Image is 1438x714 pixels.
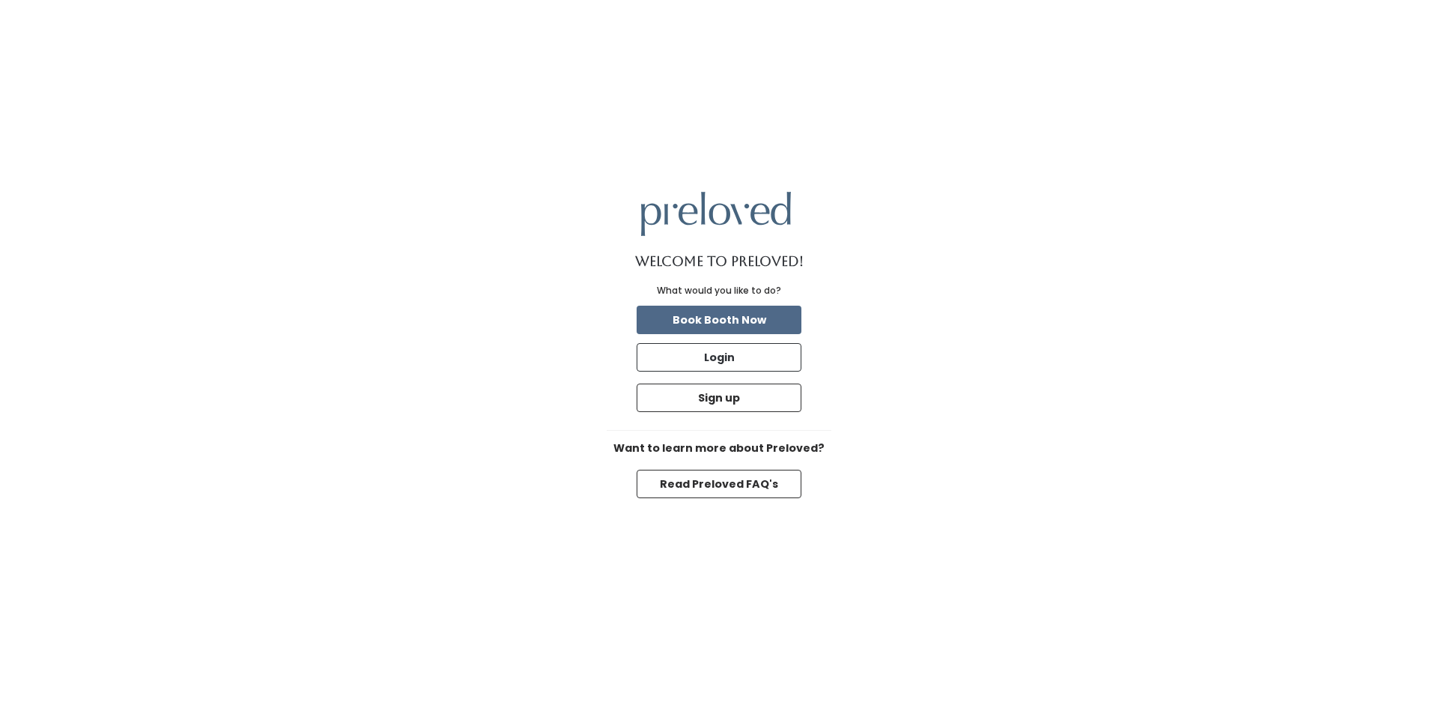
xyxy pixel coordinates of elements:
[657,284,781,297] div: What would you like to do?
[634,381,804,415] a: Sign up
[641,192,791,236] img: preloved logo
[637,306,801,334] button: Book Booth Now
[637,343,801,372] button: Login
[637,470,801,498] button: Read Preloved FAQ's
[607,443,831,455] h6: Want to learn more about Preloved?
[635,254,804,269] h1: Welcome to Preloved!
[634,340,804,375] a: Login
[637,384,801,412] button: Sign up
